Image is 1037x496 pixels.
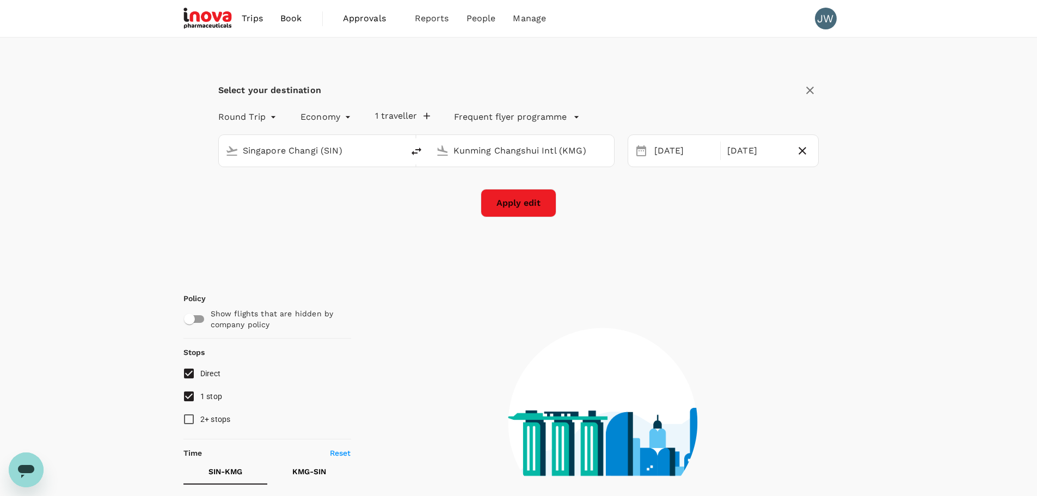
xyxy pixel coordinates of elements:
input: Depart from [243,142,381,159]
span: 1 stop [200,392,223,401]
input: Going to [453,142,591,159]
span: Book [280,12,302,25]
button: Apply edit [481,189,556,217]
div: JW [815,8,837,29]
button: Open [396,149,398,151]
p: Policy [183,293,193,304]
span: Reports [415,12,449,25]
span: People [467,12,496,25]
div: [DATE] [650,140,718,162]
span: Direct [200,369,221,378]
p: Time [183,448,203,458]
button: 1 traveller [375,111,430,121]
span: Approvals [343,12,397,25]
div: Economy [300,108,353,126]
iframe: Button to launch messaging window [9,452,44,487]
img: iNova Pharmaceuticals [183,7,234,30]
p: SIN - KMG [208,466,242,477]
div: Round Trip [218,108,279,126]
button: Frequent flyer programme [454,111,580,124]
div: Select your destination [218,83,321,98]
span: Manage [513,12,546,25]
p: Show flights that are hidden by company policy [211,308,343,330]
p: KMG - SIN [292,466,326,477]
p: Reset [330,448,351,458]
strong: Stops [183,348,205,357]
button: Open [606,149,609,151]
span: 2+ stops [200,415,231,424]
p: Frequent flyer programme [454,111,567,124]
button: delete [403,138,429,164]
span: Trips [242,12,263,25]
div: [DATE] [723,140,791,162]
